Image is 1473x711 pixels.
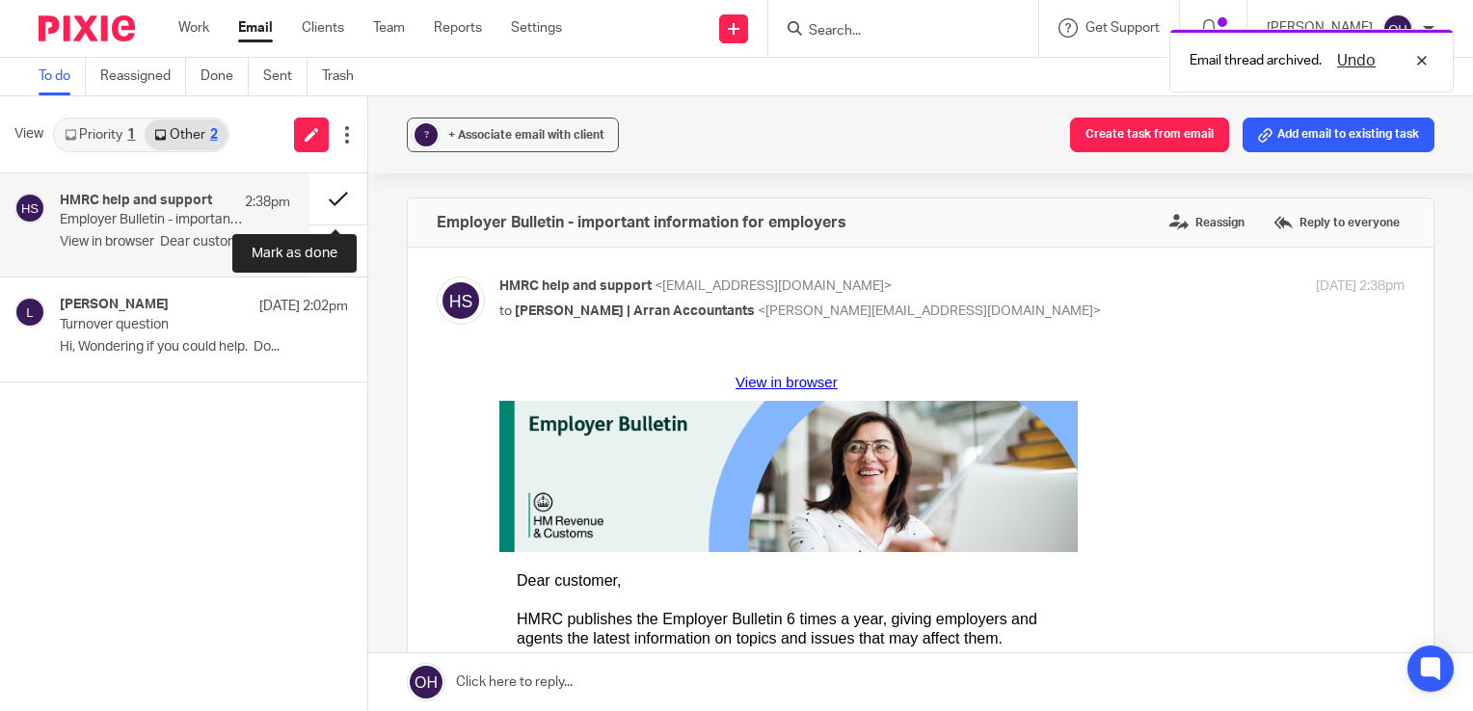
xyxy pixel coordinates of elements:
[1165,208,1249,237] label: Reassign
[55,119,145,150] a: Priority1
[17,209,538,283] span: HMRC publishes the Employer Bulletin 6 times a year, giving employers and agents the latest infor...
[39,15,135,41] img: Pixie
[162,305,282,322] a: Employer Bulletin
[100,58,186,95] a: Reassigned
[53,434,363,450] span: implementation of the Employment Rights Bill
[14,124,43,145] span: View
[127,128,135,142] div: 1
[178,18,209,38] a: Work
[60,317,290,333] p: Turnover question
[302,18,344,38] a: Clients
[499,304,512,318] span: to
[201,58,249,95] a: Done
[39,58,86,95] a: To do
[14,193,45,224] img: svg%3E
[1243,118,1434,152] button: Add email to existing task
[38,434,43,450] span: •
[373,18,405,38] a: Team
[60,234,290,250] p: View in browser﻿ Dear customer, ...
[448,129,604,141] span: + Associate email with client
[655,279,892,293] span: <[EMAIL_ADDRESS][DOMAIN_NAME]>
[14,297,45,328] img: svg%3E
[38,393,43,409] span: •
[53,392,548,428] span: preparing businesses for Vaping Products Duty and Vaping Duty Stamps Scheme
[322,58,368,95] a: Trash
[60,339,348,355] p: Hi, Wondering if you could help. Do...
[499,279,652,293] span: HMRC help and support
[407,118,619,152] button: ? + Associate email with client
[1190,51,1322,70] p: Email thread archived.
[434,18,482,38] a: Reports
[415,123,438,146] div: ?
[263,58,308,95] a: Sent
[1331,49,1381,72] button: Undo
[53,349,486,365] span: PAYE Settlement Agreement (PSA) – calculations and payment
[53,455,554,490] span: parents of teens, reminded to go online to extend their Child Benefit claim by 31 August 2025
[1382,13,1413,44] img: svg%3E
[53,327,388,343] span: P11D and P11D(b) for tax year [DATE] to [DATE]
[60,212,244,228] p: Employer Bulletin - important information for employers
[38,371,43,387] span: •
[17,571,521,607] span: You can read the bulletin on screen or print it off. It’s compatible with most screen reading sof...
[210,128,218,142] div: 2
[758,304,1101,318] span: <[PERSON_NAME][EMAIL_ADDRESS][DOMAIN_NAME]>
[437,276,485,325] img: svg%3E
[17,305,417,322] span: The August edition of includes articles on:
[259,297,348,316] p: [DATE] 2:02pm
[238,18,273,38] a: Email
[1070,118,1229,152] button: Create task from email
[38,456,43,472] span: •
[60,297,169,313] h4: [PERSON_NAME]
[245,193,290,212] p: 2:38pm
[236,11,338,27] a: View in browser
[511,18,562,38] a: Settings
[17,629,202,665] span: Yours faithfully HM Revenue and Customs
[53,371,289,387] span: employers PAYE disputed charges
[283,513,554,530] a: HMRC’s help and support email service
[38,327,43,343] span: •
[60,193,212,209] h4: HMRC help and support
[17,513,558,549] span: You can register to receive emails from , which'll tell you when the latest issue of the Employer...
[38,349,43,365] span: •
[515,304,755,318] span: [PERSON_NAME] | Arran Accountants
[145,119,227,150] a: Other2
[437,213,846,232] h4: Employer Bulletin - important information for employers
[1316,276,1405,297] p: [DATE] 2:38pm
[17,209,121,225] span: Dear customer,
[1269,208,1405,237] label: Reply to everyone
